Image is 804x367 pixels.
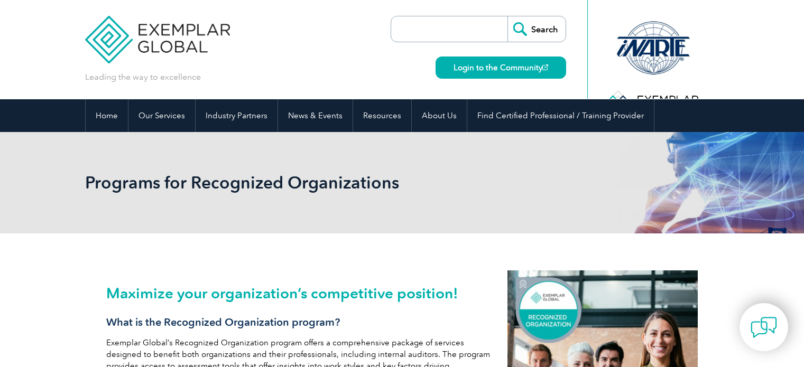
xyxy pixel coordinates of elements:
[85,174,529,191] h2: Programs for Recognized Organizations
[128,99,195,132] a: Our Services
[467,99,654,132] a: Find Certified Professional / Training Provider
[751,314,777,341] img: contact-chat.png
[353,99,411,132] a: Resources
[542,64,548,70] img: open_square.png
[278,99,353,132] a: News & Events
[436,57,566,79] a: Login to the Community
[412,99,467,132] a: About Us
[196,99,278,132] a: Industry Partners
[106,284,458,302] span: Maximize your organization’s competitive position!
[106,316,497,329] h3: What is the Recognized Organization program?
[85,71,201,83] p: Leading the way to excellence
[86,99,128,132] a: Home
[507,16,566,42] input: Search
